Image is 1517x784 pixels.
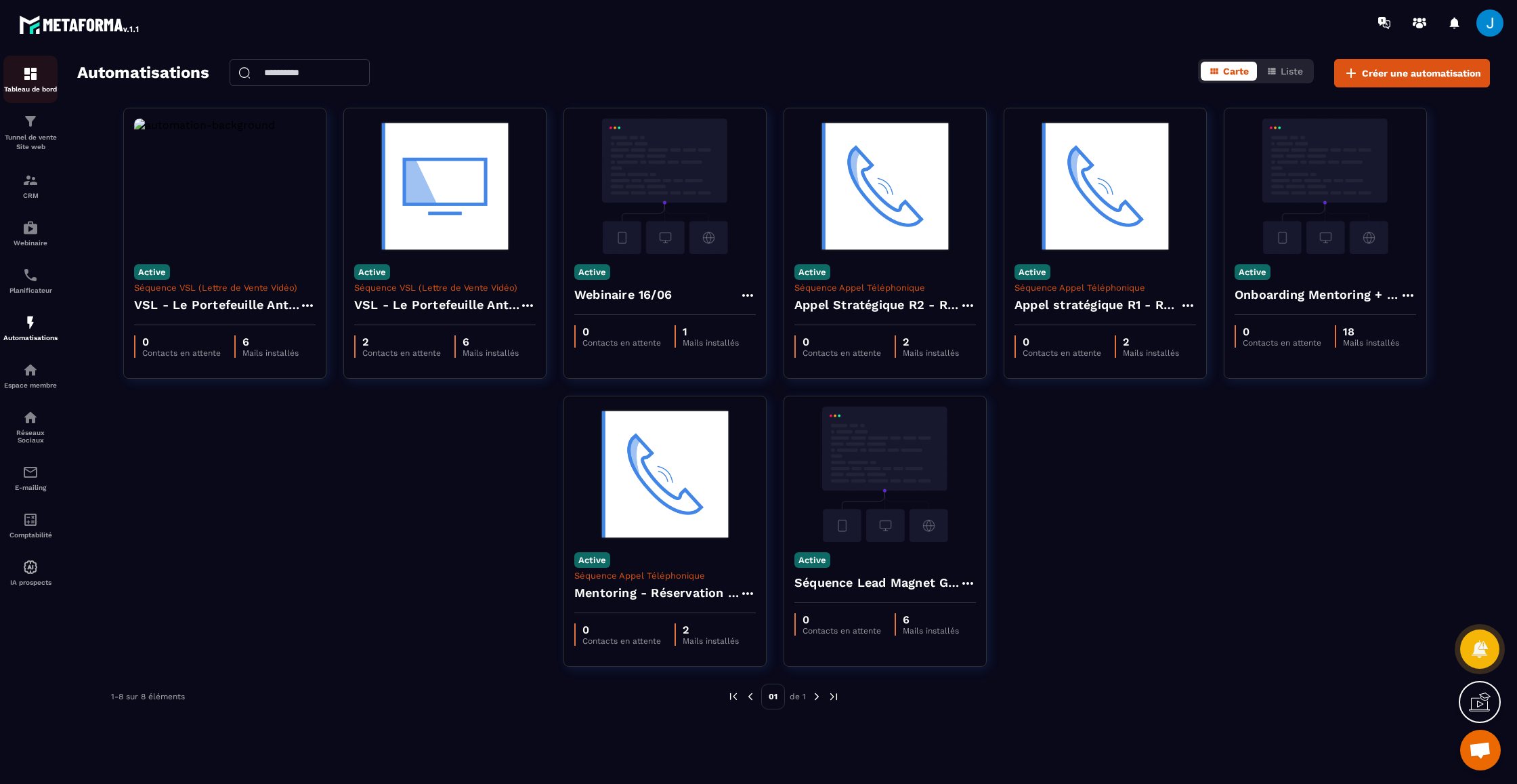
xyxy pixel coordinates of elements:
button: Créer une automatisation [1334,59,1490,87]
a: formationformationTunnel de vente Site web [3,103,58,162]
p: 1 [683,325,739,338]
p: Mails installés [903,348,959,358]
p: de 1 [790,691,806,702]
h4: Mentoring - Réservation Session Individuelle [574,583,740,602]
p: E-mailing [3,484,58,491]
p: Active [574,552,610,568]
p: 2 [362,335,441,348]
img: automations [22,362,39,378]
img: automation-background [1235,119,1416,254]
img: automation-background [354,119,536,254]
p: Mails installés [1343,338,1399,348]
img: formation [22,66,39,82]
p: Séquence Appel Téléphonique [574,571,756,581]
button: Liste [1258,62,1311,81]
p: Tunnel de vente Site web [3,133,58,152]
p: Active [574,264,610,280]
img: prev [744,690,756,703]
h4: VSL - Le Portefeuille Anti-Fragile [354,295,519,314]
p: Mails installés [683,636,739,646]
p: Mails installés [1123,348,1179,358]
a: accountantaccountantComptabilité [3,501,58,549]
p: Mails installés [903,626,959,636]
p: 0 [1243,325,1321,338]
p: 6 [463,335,519,348]
p: 0 [803,613,881,626]
img: prev [727,690,740,703]
p: Mails installés [242,348,299,358]
p: Webinaire [3,239,58,247]
img: automation-background [794,119,976,254]
p: Contacts en attente [1023,348,1101,358]
p: Contacts en attente [803,626,881,636]
p: Active [134,264,170,280]
p: Active [1235,264,1270,280]
img: automation-background [1014,119,1196,254]
p: 0 [142,335,221,348]
span: Carte [1223,66,1249,77]
img: automations [22,220,39,236]
p: 0 [582,623,661,636]
img: social-network [22,409,39,426]
p: IA prospects [3,579,58,586]
p: 01 [761,684,785,709]
a: automationsautomationsWebinaire [3,209,58,257]
p: Contacts en attente [1243,338,1321,348]
p: Espace membre [3,381,58,389]
h4: VSL - Le Portefeuille Anti-Fragile - Copy [134,295,299,314]
p: Séquence Appel Téléphonique [794,283,976,293]
p: 2 [683,623,739,636]
p: Active [1014,264,1050,280]
img: formation [22,113,39,129]
img: automation-background [574,119,756,254]
p: Mails installés [683,338,739,348]
p: Planificateur [3,287,58,294]
p: Active [354,264,390,280]
p: 6 [903,613,959,626]
img: automations [22,559,39,575]
h4: Appel stratégique R1 - Réservation [1014,295,1180,314]
div: Ouvrir le chat [1460,730,1501,770]
img: automation-background [794,407,976,542]
img: scheduler [22,267,39,283]
a: emailemailE-mailing [3,454,58,501]
p: Réseaux Sociaux [3,429,58,444]
p: Séquence VSL (Lettre de Vente Vidéo) [134,283,316,293]
p: Active [794,552,830,568]
h2: Automatisations [77,59,209,87]
p: Contacts en attente [582,636,661,646]
img: email [22,464,39,480]
a: automationsautomationsAutomatisations [3,304,58,352]
span: Liste [1281,66,1303,77]
img: next [811,690,823,703]
p: 0 [1023,335,1101,348]
h4: Webinaire 16/06 [574,285,672,304]
h4: Onboarding Mentoring + Suivi Apprenant [1235,285,1400,304]
h4: Séquence Lead Magnet GUIDE " 5 questions à se poser" [794,573,960,592]
p: Contacts en attente [362,348,441,358]
p: 18 [1343,325,1399,338]
img: accountant [22,512,39,528]
h4: Appel Stratégique R2 - Réservation [794,295,960,314]
button: Carte [1201,62,1257,81]
p: Contacts en attente [582,338,661,348]
img: next [828,690,840,703]
img: automations [22,314,39,331]
a: automationsautomationsEspace membre [3,352,58,399]
a: schedulerschedulerPlanificateur [3,257,58,304]
p: 2 [903,335,959,348]
p: 6 [242,335,299,348]
img: automation-background [574,407,756,542]
p: Tableau de bord [3,85,58,93]
p: Comptabilité [3,531,58,539]
p: 0 [803,335,881,348]
img: logo [19,12,141,37]
a: social-networksocial-networkRéseaux Sociaux [3,399,58,454]
p: Mails installés [463,348,519,358]
p: Séquence VSL (Lettre de Vente Vidéo) [354,283,536,293]
p: 2 [1123,335,1179,348]
img: formation [22,172,39,188]
a: formationformationTableau de bord [3,56,58,103]
p: Séquence Appel Téléphonique [1014,283,1196,293]
p: 0 [582,325,661,338]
